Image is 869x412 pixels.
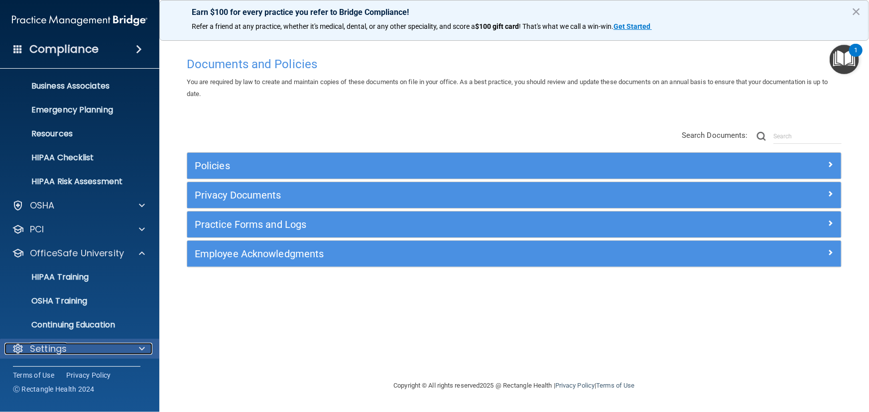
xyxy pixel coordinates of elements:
[6,129,142,139] p: Resources
[195,248,670,259] h5: Employee Acknowledgments
[519,22,614,30] span: ! That's what we call a win-win.
[187,78,828,98] span: You are required by law to create and maintain copies of these documents on file in your office. ...
[13,370,54,380] a: Terms of Use
[192,7,837,17] p: Earn $100 for every practice you refer to Bridge Compliance!
[614,22,650,30] strong: Get Started
[195,216,834,232] a: Practice Forms and Logs
[555,382,595,389] a: Privacy Policy
[6,153,142,163] p: HIPAA Checklist
[6,177,142,187] p: HIPAA Risk Assessment
[757,132,766,141] img: ic-search.3b580494.png
[66,370,111,380] a: Privacy Policy
[596,382,634,389] a: Terms of Use
[773,129,842,144] input: Search
[187,58,842,71] h4: Documents and Policies
[333,370,696,402] div: Copyright © All rights reserved 2025 @ Rectangle Health | |
[6,320,142,330] p: Continuing Education
[830,45,859,74] button: Open Resource Center, 1 new notification
[6,272,89,282] p: HIPAA Training
[195,246,834,262] a: Employee Acknowledgments
[475,22,519,30] strong: $100 gift card
[30,200,55,211] p: OSHA
[195,158,834,174] a: Policies
[195,160,670,171] h5: Policies
[195,219,670,230] h5: Practice Forms and Logs
[195,187,834,203] a: Privacy Documents
[13,384,95,394] span: Ⓒ Rectangle Health 2024
[192,22,475,30] span: Refer a friend at any practice, whether it's medical, dental, or any other speciality, and score a
[12,10,147,30] img: PMB logo
[12,247,145,259] a: OfficeSafe University
[6,81,142,91] p: Business Associates
[12,223,145,235] a: PCI
[30,223,44,235] p: PCI
[854,50,858,63] div: 1
[30,247,124,259] p: OfficeSafe University
[614,22,652,30] a: Get Started
[30,343,67,355] p: Settings
[852,3,861,19] button: Close
[6,296,87,306] p: OSHA Training
[12,200,145,211] a: OSHA
[6,105,142,115] p: Emergency Planning
[195,190,670,201] h5: Privacy Documents
[29,42,99,56] h4: Compliance
[682,131,748,140] span: Search Documents:
[12,343,145,355] a: Settings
